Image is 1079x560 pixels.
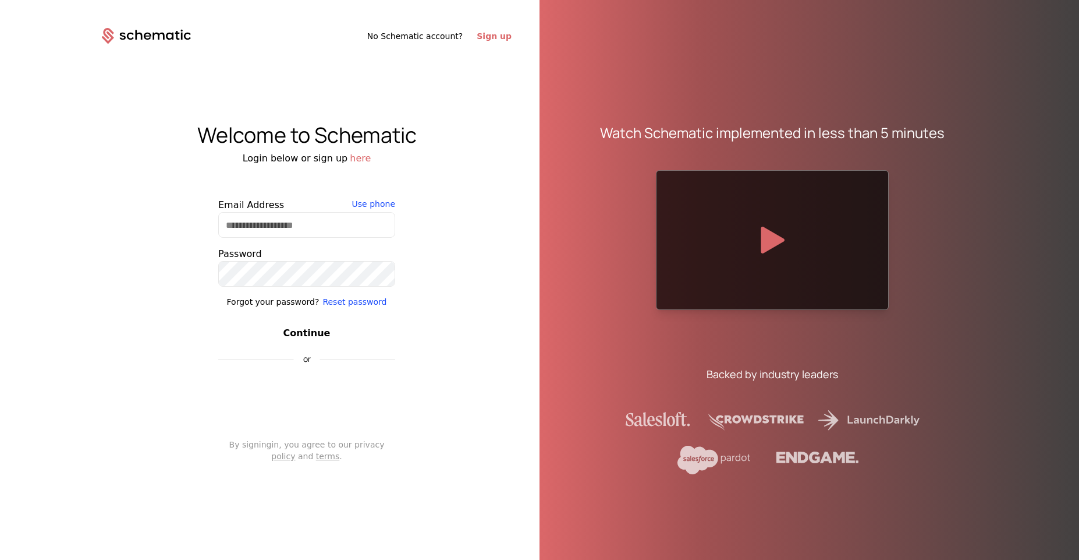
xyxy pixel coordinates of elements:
[218,374,395,397] button: Continue with Google
[218,439,395,462] div: By signing in , you agree to our privacy and .
[218,198,395,212] label: Email Address
[707,366,838,382] div: Backed by industry leaders
[322,296,386,308] button: Reset password
[218,326,395,340] button: Continue
[294,355,320,363] span: or
[271,452,295,461] a: policy
[350,152,371,165] button: here
[316,452,340,461] a: terms
[367,30,463,42] span: No Schematic account?
[218,247,395,261] label: Password
[477,30,512,42] button: Sign up
[218,406,395,429] button: Continue with Github
[74,152,539,165] div: Login below or sign up
[259,412,371,423] span: Continue with Github
[258,378,371,392] span: Continue with Google
[352,198,395,210] button: Use phone
[74,124,539,147] div: Welcome to Schematic
[227,296,320,308] div: Forgot your password?
[600,124,945,142] div: Watch Schematic implemented in less than 5 minutes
